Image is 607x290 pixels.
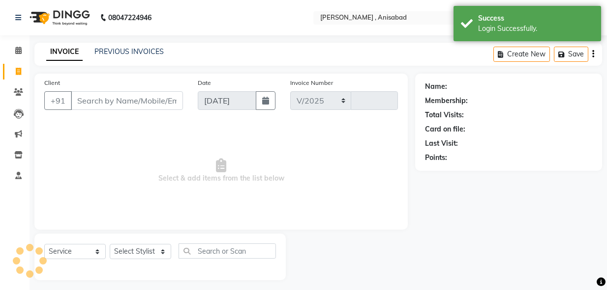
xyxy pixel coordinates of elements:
button: Save [554,47,588,62]
div: Name: [425,81,447,92]
label: Invoice Number [290,79,333,87]
span: Select & add items from the list below [44,122,398,220]
a: INVOICE [46,43,83,61]
div: Last Visit: [425,138,458,149]
b: 08047224946 [108,4,152,31]
a: PREVIOUS INVOICES [94,47,164,56]
div: Points: [425,153,447,163]
label: Client [44,79,60,87]
button: +91 [44,91,72,110]
div: Card on file: [425,124,465,134]
div: Total Visits: [425,110,464,120]
input: Search by Name/Mobile/Email/Code [71,91,183,110]
div: Login Successfully. [478,24,594,34]
button: Create New [493,47,550,62]
img: logo [25,4,92,31]
label: Date [198,79,211,87]
div: Membership: [425,96,468,106]
div: Success [478,13,594,24]
input: Search or Scan [179,243,276,259]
